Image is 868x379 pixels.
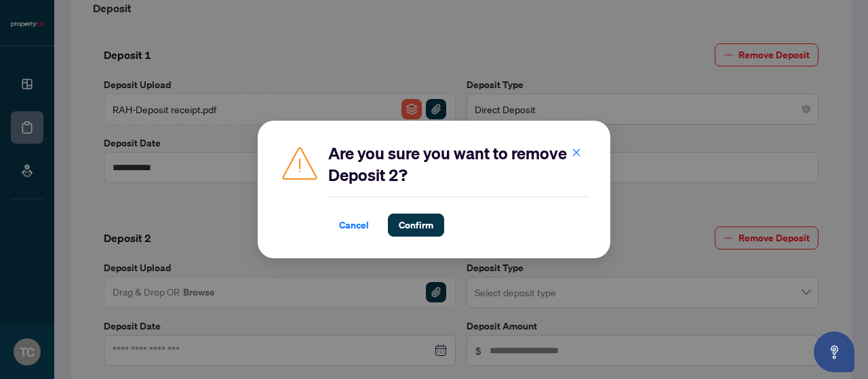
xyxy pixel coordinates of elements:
[328,142,589,186] h2: Are you sure you want to remove Deposit 2?
[279,142,320,183] img: Caution Icon
[814,332,854,372] button: Open asap
[339,214,369,236] span: Cancel
[572,148,581,157] span: close
[388,214,444,237] button: Confirm
[328,214,380,237] button: Cancel
[399,214,433,236] span: Confirm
